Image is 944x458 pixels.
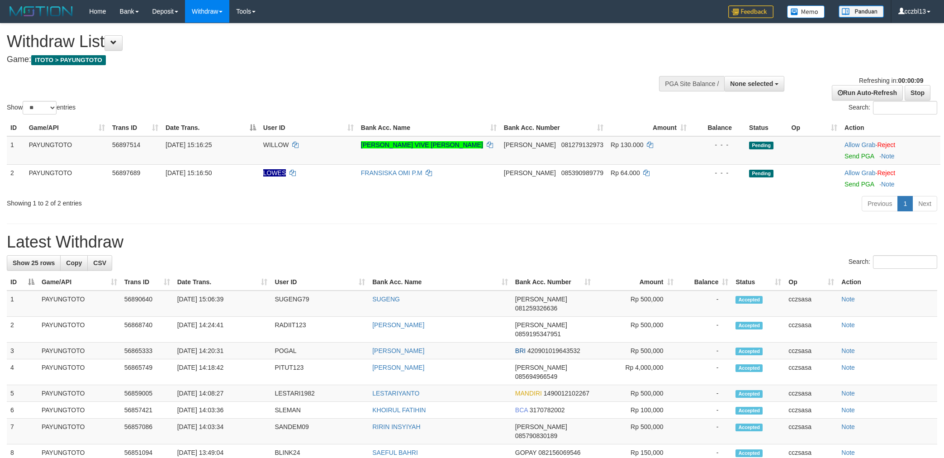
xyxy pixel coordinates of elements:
[515,449,536,456] span: GOPAY
[724,76,784,91] button: None selected
[735,322,763,329] span: Accepted
[271,274,369,291] th: User ID: activate to sort column ascending
[372,423,420,430] a: RIRIN INSYIYAH
[515,330,561,338] span: Copy 0859195347951 to clipboard
[735,424,763,431] span: Accepted
[271,419,369,444] td: SANDEM09
[7,343,38,359] td: 3
[785,274,838,291] th: Op: activate to sort column ascending
[694,168,742,177] div: - - -
[785,419,838,444] td: cczsasa
[38,343,121,359] td: PAYUNGTOTO
[844,181,874,188] a: Send PGA
[544,390,589,397] span: Copy 1490012102267 to clipboard
[13,259,55,267] span: Show 25 rows
[749,142,773,149] span: Pending
[7,359,38,385] td: 4
[504,169,556,177] span: [PERSON_NAME]
[372,321,424,329] a: [PERSON_NAME]
[372,296,400,303] a: SUGENG
[677,385,732,402] td: -
[515,373,557,380] span: Copy 085694966549 to clipboard
[730,80,773,87] span: None selected
[694,140,742,149] div: - - -
[785,385,838,402] td: cczsasa
[594,317,677,343] td: Rp 500,000
[735,364,763,372] span: Accepted
[530,406,565,414] span: Copy 3170782002 to clipboard
[25,136,109,165] td: PAYUNGTOTO
[515,364,567,371] span: [PERSON_NAME]
[271,343,369,359] td: POGAL
[515,321,567,329] span: [PERSON_NAME]
[832,85,903,100] a: Run Auto-Refresh
[677,359,732,385] td: -
[109,119,162,136] th: Trans ID: activate to sort column ascending
[677,343,732,359] td: -
[611,141,643,148] span: Rp 130.000
[677,291,732,317] td: -
[839,5,884,18] img: panduan.png
[7,119,25,136] th: ID
[38,291,121,317] td: PAYUNGTOTO
[7,233,937,251] h1: Latest Withdraw
[66,259,82,267] span: Copy
[841,164,940,192] td: ·
[659,76,724,91] div: PGA Site Balance /
[677,317,732,343] td: -
[838,274,937,291] th: Action
[271,291,369,317] td: SUGENG79
[121,385,174,402] td: 56859005
[7,55,620,64] h4: Game:
[841,136,940,165] td: ·
[844,141,875,148] a: Allow Grab
[7,195,387,208] div: Showing 1 to 2 of 2 entries
[7,255,61,271] a: Show 25 rows
[785,343,838,359] td: cczsasa
[735,296,763,304] span: Accepted
[515,390,542,397] span: MANDIRI
[732,274,785,291] th: Status: activate to sort column ascending
[25,164,109,192] td: PAYUNGTOTO
[93,259,106,267] span: CSV
[594,359,677,385] td: Rp 4,000,000
[121,343,174,359] td: 56865333
[515,305,557,312] span: Copy 081259326636 to clipboard
[174,317,271,343] td: [DATE] 14:24:41
[361,141,483,148] a: [PERSON_NAME] VIVE [PERSON_NAME]
[841,364,855,371] a: Note
[690,119,745,136] th: Balance
[594,402,677,419] td: Rp 100,000
[841,296,855,303] a: Note
[38,402,121,419] td: PAYUNGTOTO
[271,317,369,343] td: RADIIT123
[38,274,121,291] th: Game/API: activate to sort column ascending
[873,101,937,114] input: Search:
[841,406,855,414] a: Note
[841,347,855,354] a: Note
[859,77,923,84] span: Refreshing in:
[787,5,825,18] img: Button%20Memo.svg
[87,255,112,271] a: CSV
[841,390,855,397] a: Note
[121,402,174,419] td: 56857421
[677,274,732,291] th: Balance: activate to sort column ascending
[38,419,121,444] td: PAYUNGTOTO
[121,317,174,343] td: 56868740
[23,101,57,114] select: Showentries
[372,390,419,397] a: LESTARIYANTO
[121,359,174,385] td: 56865749
[905,85,930,100] a: Stop
[372,406,426,414] a: KHOIRUL FATIHIN
[174,359,271,385] td: [DATE] 14:18:42
[877,169,895,177] a: Reject
[361,169,422,177] a: FRANSISKA OMI P.M
[174,419,271,444] td: [DATE] 14:03:34
[844,141,877,148] span: ·
[372,449,418,456] a: SAEFUL BAHRI
[112,169,140,177] span: 56897689
[7,164,25,192] td: 2
[735,390,763,398] span: Accepted
[785,317,838,343] td: cczsasa
[745,119,787,136] th: Status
